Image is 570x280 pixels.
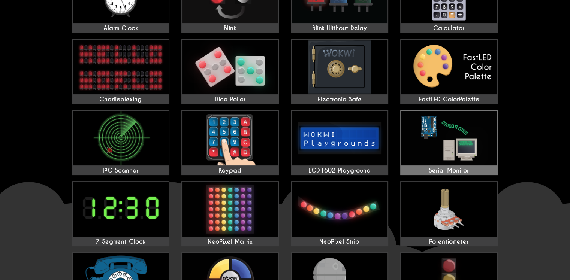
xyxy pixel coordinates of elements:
[181,181,279,246] a: NeoPixel Matrix
[401,167,497,174] div: Serial Monitor
[181,110,279,175] a: Keypad
[292,111,387,165] img: LCD1602 Playground
[181,39,279,104] a: Dice Roller
[401,111,497,165] img: Serial Monitor
[72,110,169,175] a: I²C Scanner
[73,238,169,246] div: 7 Segment Clock
[72,181,169,246] a: 7 Segment Clock
[401,40,497,94] img: FastLED ColorPalette
[291,39,388,104] a: Electronic Safe
[72,39,169,104] a: Charlieplexing
[73,96,169,103] div: Charlieplexing
[292,25,387,32] div: Blink Without Delay
[73,25,169,32] div: Alarm Clock
[182,238,278,246] div: NeoPixel Matrix
[182,25,278,32] div: Blink
[400,181,498,246] a: Potentiometer
[292,238,387,246] div: NeoPixel Strip
[73,40,169,94] img: Charlieplexing
[73,111,169,165] img: I²C Scanner
[292,167,387,174] div: LCD1602 Playground
[401,238,497,246] div: Potentiometer
[182,182,278,237] img: NeoPixel Matrix
[400,110,498,175] a: Serial Monitor
[401,96,497,103] div: FastLED ColorPalette
[291,181,388,246] a: NeoPixel Strip
[73,182,169,237] img: 7 Segment Clock
[291,110,388,175] a: LCD1602 Playground
[182,111,278,165] img: Keypad
[182,40,278,94] img: Dice Roller
[401,182,497,237] img: Potentiometer
[292,40,387,94] img: Electronic Safe
[401,25,497,32] div: Calculator
[73,167,169,174] div: I²C Scanner
[292,182,387,237] img: NeoPixel Strip
[292,96,387,103] div: Electronic Safe
[182,167,278,174] div: Keypad
[182,96,278,103] div: Dice Roller
[400,39,498,104] a: FastLED ColorPalette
